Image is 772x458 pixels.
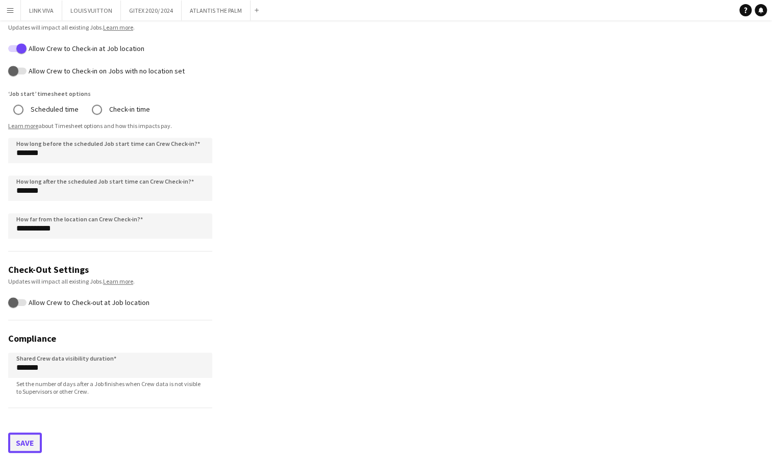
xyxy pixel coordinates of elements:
[8,333,212,344] h3: Compliance
[103,23,133,31] a: Learn more
[8,277,212,285] div: Updates will impact all existing Jobs. .
[103,277,133,285] a: Learn more
[27,67,185,75] label: Allow Crew to Check-in on Jobs with no location set
[8,122,38,130] a: Learn more
[8,264,212,275] h3: Check-Out Settings
[21,1,62,20] button: LINK VIVA
[62,1,121,20] button: LOUIS VUITTON
[8,380,212,395] span: Set the number of days after a Job finishes when Crew data is not visible to Supervisors or other...
[27,298,150,306] label: Allow Crew to Check-out at Job location
[121,1,182,20] button: GITEX 2020/ 2024
[8,23,212,31] div: Updates will impact all existing Jobs. .
[8,122,212,130] div: about Timesheet options and how this impacts pay.
[182,1,251,20] button: ATLANTIS THE PALM
[8,432,42,453] button: Save
[27,44,144,52] label: Allow Crew to Check-in at Job location
[8,90,91,97] label: ‘Job start’ timesheet options
[107,101,150,117] label: Check-in time
[29,101,79,117] label: Scheduled time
